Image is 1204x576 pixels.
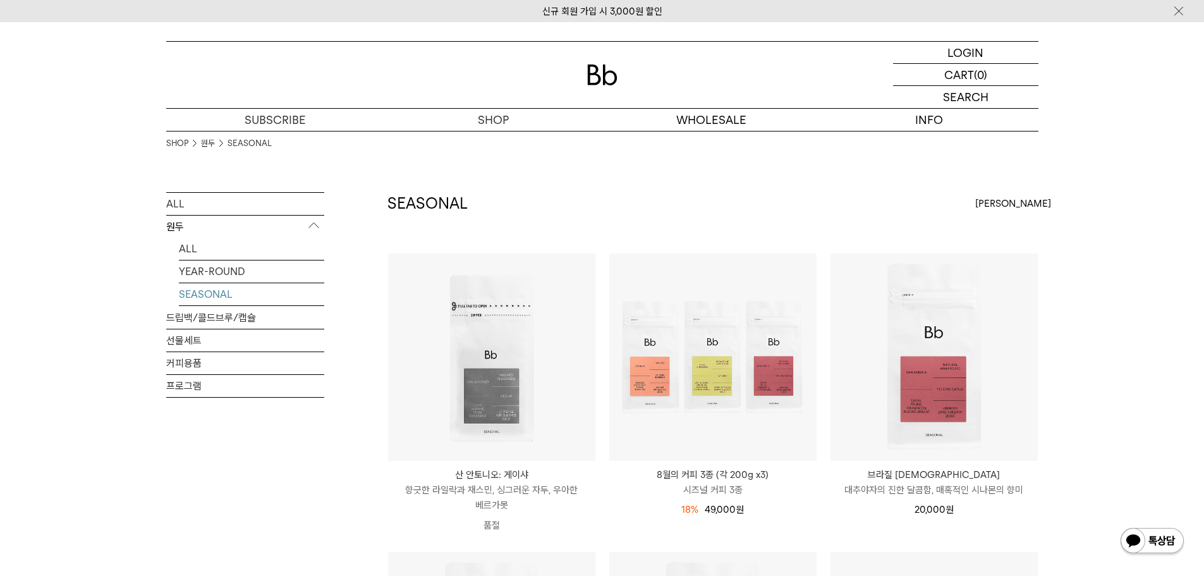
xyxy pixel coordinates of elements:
[387,193,468,214] h2: SEASONAL
[946,504,954,515] span: 원
[944,64,974,85] p: CART
[166,375,324,397] a: 프로그램
[705,504,744,515] span: 49,000
[943,86,988,108] p: SEARCH
[681,502,698,517] div: 18%
[893,64,1038,86] a: CART (0)
[609,467,817,498] a: 8월의 커피 3종 (각 200g x3) 시즈널 커피 3종
[947,42,983,63] p: LOGIN
[179,260,324,283] a: YEAR-ROUND
[830,482,1038,498] p: 대추야자의 진한 달콤함, 매혹적인 시나몬의 향미
[388,254,595,461] img: 산 안토니오: 게이샤
[388,513,595,538] p: 품절
[166,329,324,352] a: 선물세트
[166,352,324,374] a: 커피용품
[388,467,595,513] a: 산 안토니오: 게이샤 향긋한 라일락과 재스민, 싱그러운 자두, 우아한 베르가못
[166,216,324,238] p: 원두
[179,283,324,305] a: SEASONAL
[609,467,817,482] p: 8월의 커피 3종 (각 200g x3)
[830,467,1038,482] p: 브라질 [DEMOGRAPHIC_DATA]
[384,109,602,131] a: SHOP
[166,137,188,150] a: SHOP
[609,482,817,498] p: 시즈널 커피 3종
[542,6,662,17] a: 신규 회원 가입 시 3,000원 할인
[388,467,595,482] p: 산 안토니오: 게이샤
[736,504,744,515] span: 원
[830,467,1038,498] a: 브라질 [DEMOGRAPHIC_DATA] 대추야자의 진한 달콤함, 매혹적인 시나몬의 향미
[602,109,820,131] p: WHOLESALE
[166,193,324,215] a: ALL
[201,137,215,150] a: 원두
[820,109,1038,131] p: INFO
[166,307,324,329] a: 드립백/콜드브루/캡슐
[915,504,954,515] span: 20,000
[609,254,817,461] img: 8월의 커피 3종 (각 200g x3)
[228,137,272,150] a: SEASONAL
[974,64,987,85] p: (0)
[179,238,324,260] a: ALL
[830,254,1038,461] img: 브라질 사맘바이아
[1119,527,1185,557] img: 카카오톡 채널 1:1 채팅 버튼
[893,42,1038,64] a: LOGIN
[166,109,384,131] a: SUBSCRIBE
[975,196,1051,211] span: [PERSON_NAME]
[388,482,595,513] p: 향긋한 라일락과 재스민, 싱그러운 자두, 우아한 베르가못
[587,64,617,85] img: 로고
